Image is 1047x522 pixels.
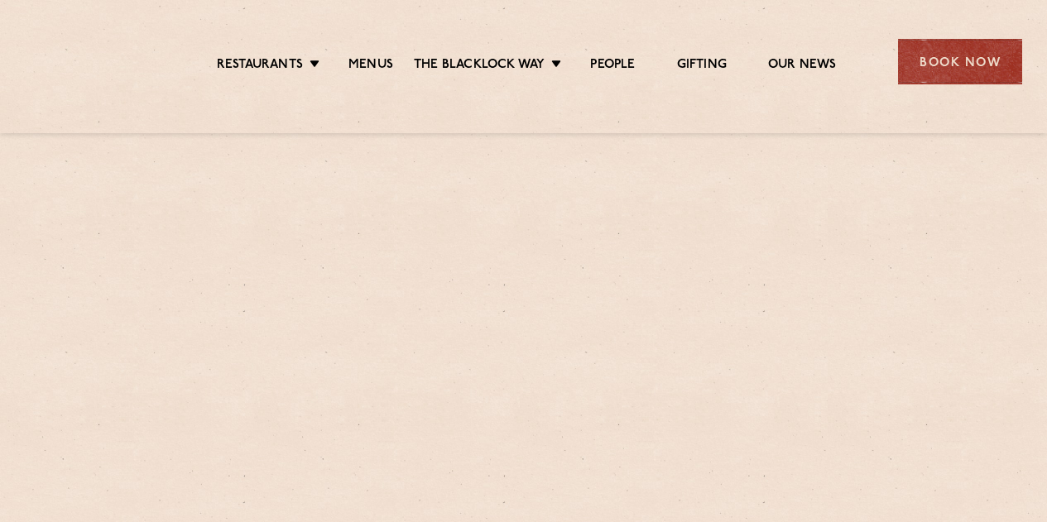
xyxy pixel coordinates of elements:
a: The Blacklock Way [414,57,545,75]
a: Our News [768,57,837,75]
a: Restaurants [217,57,303,75]
a: People [590,57,635,75]
a: Menus [348,57,393,75]
div: Book Now [898,39,1022,84]
img: svg%3E [25,16,163,108]
a: Gifting [677,57,727,75]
